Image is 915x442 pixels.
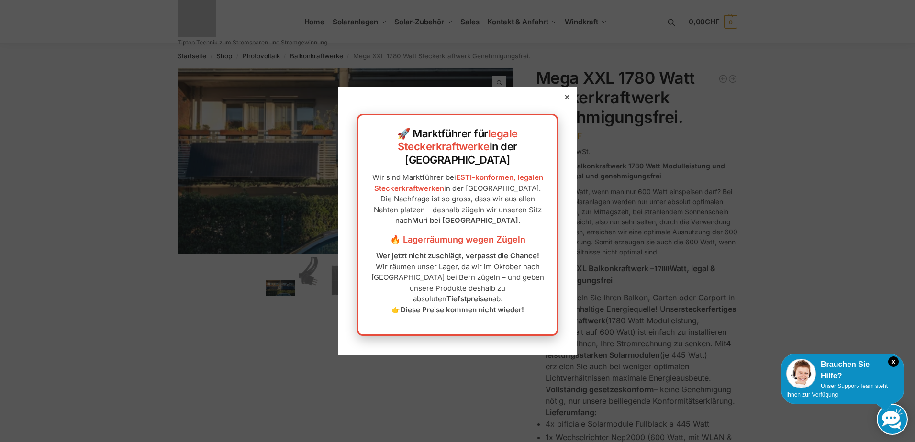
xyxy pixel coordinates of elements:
h3: 🔥 Lagerräumung wegen Zügeln [368,233,547,246]
span: Unser Support-Team steht Ihnen zur Verfügung [786,383,888,398]
i: Schließen [888,356,899,367]
img: Customer service [786,359,816,388]
a: ESTI-konformen, legalen Steckerkraftwerken [374,173,543,193]
p: Wir räumen unser Lager, da wir im Oktober nach [GEOGRAPHIC_DATA] bei Bern zügeln – und geben unse... [368,251,547,315]
strong: Wer jetzt nicht zuschlägt, verpasst die Chance! [376,251,539,260]
div: Brauchen Sie Hilfe? [786,359,899,382]
p: Wir sind Marktführer bei in der [GEOGRAPHIC_DATA]. Die Nachfrage ist so gross, dass wir aus allen... [368,172,547,226]
strong: Muri bei [GEOGRAPHIC_DATA] [412,216,518,225]
a: legale Steckerkraftwerke [398,127,518,153]
strong: Tiefstpreisen [446,294,492,303]
h2: 🚀 Marktführer für in der [GEOGRAPHIC_DATA] [368,127,547,167]
strong: Diese Preise kommen nicht wieder! [401,305,524,314]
